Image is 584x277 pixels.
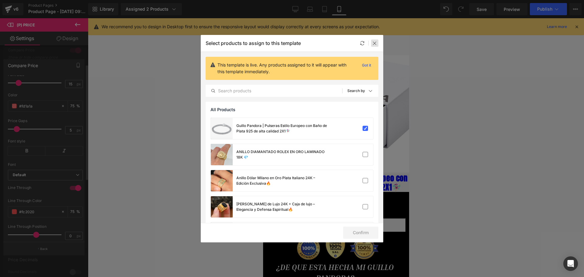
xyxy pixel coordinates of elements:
[210,107,235,112] span: All Products
[236,175,328,186] div: Anillo Dólar Milano en Oro Plata Italiano 24K – Edición Exclusiva🔥
[236,201,328,212] div: [PERSON_NAME] de Lujo 24K + Caja de lujo – Elegancia y Defensa Espiritual🔥
[211,144,233,165] a: product-img
[211,222,233,244] a: product-img
[211,118,233,139] a: product-img
[236,149,328,160] div: ANILLO DIAMANTADO ROLEX EN ORO LAMINADO 18K 💎
[236,123,328,134] div: Guillo Pandora | Pulseras Estilo Europeo con Baño de Plata 925 de alta calidad 2X1🧚🏻‍♀️
[211,196,233,217] a: product-img
[347,89,365,93] p: Search by
[343,227,378,239] button: Confirm
[563,256,578,271] div: Open Intercom Messenger
[360,62,374,69] p: Got it
[217,62,355,75] p: This template is live. Any products assigned to it will appear with this template immediately.
[206,40,301,46] p: Select products to assign to this template
[211,170,233,191] a: product-img
[206,87,342,94] input: Search products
